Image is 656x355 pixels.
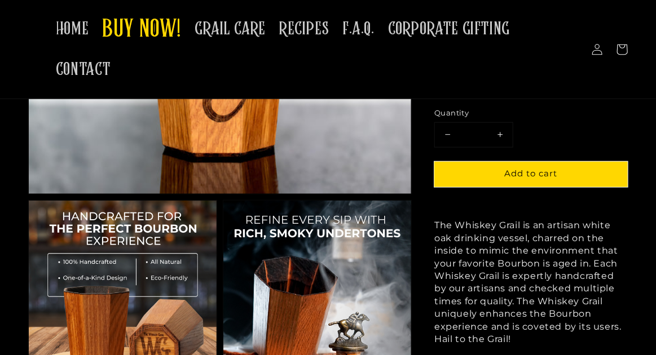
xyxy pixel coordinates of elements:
[342,18,375,40] span: F.A.Q.
[272,11,336,47] a: RECIPES
[102,15,181,46] span: BUY NOW!
[434,219,628,345] p: The Whiskey Grail is an artisan white oak drinking vessel, charred on the inside to mimic the env...
[381,11,517,47] a: CORPORATE GIFTING
[434,108,628,119] label: Quantity
[336,11,381,47] a: F.A.Q.
[195,18,266,40] span: GRAIL CARE
[434,162,628,187] button: Add to cart
[56,18,89,40] span: HOME
[279,18,329,40] span: RECIPES
[95,8,188,52] a: BUY NOW!
[388,18,510,40] span: CORPORATE GIFTING
[56,59,111,81] span: CONTACT
[188,11,272,47] a: GRAIL CARE
[505,168,558,179] span: Add to cart
[49,11,95,47] a: HOME
[49,52,118,88] a: CONTACT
